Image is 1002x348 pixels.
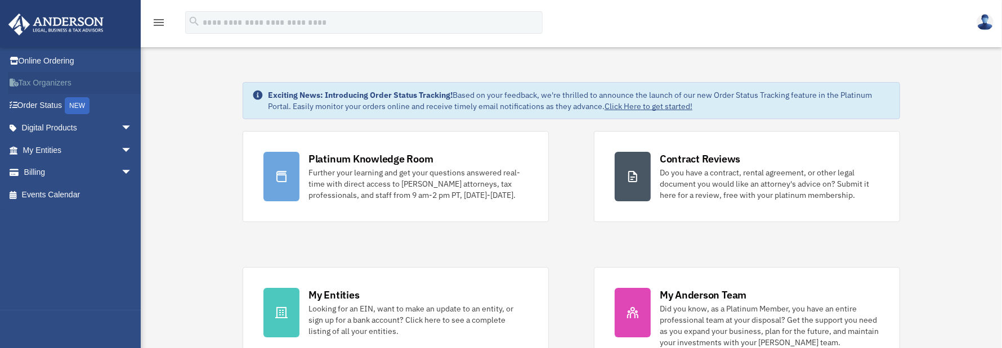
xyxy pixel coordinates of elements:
a: Contract Reviews Do you have a contract, rental agreement, or other legal document you would like... [594,131,900,222]
div: Looking for an EIN, want to make an update to an entity, or sign up for a bank account? Click her... [308,303,528,337]
a: Tax Organizers [8,72,149,94]
span: arrow_drop_down [121,139,144,162]
i: menu [152,16,165,29]
img: User Pic [977,14,994,30]
div: Do you have a contract, rental agreement, or other legal document you would like an attorney's ad... [660,167,879,201]
div: My Anderson Team [660,288,746,302]
span: arrow_drop_down [121,161,144,184]
div: Based on your feedback, we're thrilled to announce the launch of our new Order Status Tracking fe... [268,89,891,112]
a: My Entitiesarrow_drop_down [8,139,149,161]
div: Contract Reviews [660,152,740,166]
a: menu [152,20,165,29]
a: Billingarrow_drop_down [8,161,149,184]
i: search [188,15,200,28]
div: My Entities [308,288,359,302]
strong: Exciting News: Introducing Order Status Tracking! [268,90,453,100]
img: Anderson Advisors Platinum Portal [5,13,107,35]
a: Order StatusNEW [8,94,149,117]
a: Events Calendar [8,183,149,206]
a: Click Here to get started! [605,101,692,111]
div: Platinum Knowledge Room [308,152,433,166]
a: Platinum Knowledge Room Further your learning and get your questions answered real-time with dire... [243,131,549,222]
a: Digital Productsarrow_drop_down [8,117,149,139]
div: Did you know, as a Platinum Member, you have an entire professional team at your disposal? Get th... [660,303,879,348]
span: arrow_drop_down [121,117,144,140]
div: NEW [65,97,90,114]
div: Further your learning and get your questions answered real-time with direct access to [PERSON_NAM... [308,167,528,201]
a: Online Ordering [8,49,149,72]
